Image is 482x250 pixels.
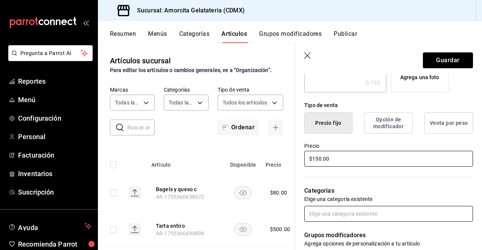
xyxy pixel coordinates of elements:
input: Elige una categoría existente [304,206,473,222]
span: Todas las marcas, Sin marca [115,99,141,106]
div: $ 500.00 [270,225,290,233]
th: Disponible [225,150,261,175]
div: Artículos sucursal [110,55,171,66]
button: Menús [148,30,167,43]
button: Resumen [110,30,136,43]
th: Precio [261,150,302,175]
button: availability-product [234,186,252,199]
span: Todos los artículos [223,99,267,106]
label: Tipo de venta [218,87,283,92]
span: Personal [18,132,92,142]
input: Buscar artículo [127,120,155,135]
span: Suscripción [18,187,92,197]
span: Pregunta a Parrot AI [20,49,81,57]
strong: Para editar los artículos o cambios generales, ve a “Organización”. [110,67,272,73]
button: Artículos [221,30,247,43]
span: Configuración [18,113,92,123]
span: AR-1755366638672 [156,194,204,200]
span: Reportes [18,76,92,86]
button: edit-product-location [156,186,216,193]
button: Publicar [334,30,357,43]
div: 0 /125 [366,79,380,86]
label: Marcas [110,87,155,92]
a: Pregunta a Parrot AI [5,55,93,63]
label: Categorías [164,87,209,92]
p: Grupos modificadores [304,231,473,240]
button: Pregunta a Parrot AI [8,45,93,61]
th: Artículo [147,150,225,175]
button: Categorías [179,30,210,43]
input: $0.00 [304,151,473,167]
p: Agrega opciones de personalización a tu artículo [304,240,473,247]
span: Recomienda Parrot [18,239,92,249]
label: Precio [304,143,473,149]
span: Inventarios [18,169,92,179]
button: Precio fijo [304,112,352,133]
button: Venta por peso [424,112,473,133]
button: Guardar [423,52,473,68]
button: Grupos modificadores [259,30,322,43]
h3: Sucursal: Amorcita Gelatateria (CDMX) [131,6,245,15]
span: AR-1755366494898 [156,230,204,236]
p: Categorías [304,186,473,195]
div: $ 80.00 [270,189,287,196]
span: Facturación [18,150,92,160]
div: Tipo de venta [304,101,473,109]
button: availability-product [234,223,252,236]
span: Menú [18,95,92,105]
button: Ordenar [218,120,259,135]
button: Opción de modificador [364,112,413,133]
div: Agrega una foto [400,74,439,81]
p: Elige una categoría existente [304,195,473,203]
button: edit-product-location [156,222,216,230]
button: open_drawer_menu [83,20,89,26]
span: Todas las categorías, Sin categoría [169,99,195,106]
div: navigation tabs [110,30,482,43]
span: Ayuda [18,222,82,231]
